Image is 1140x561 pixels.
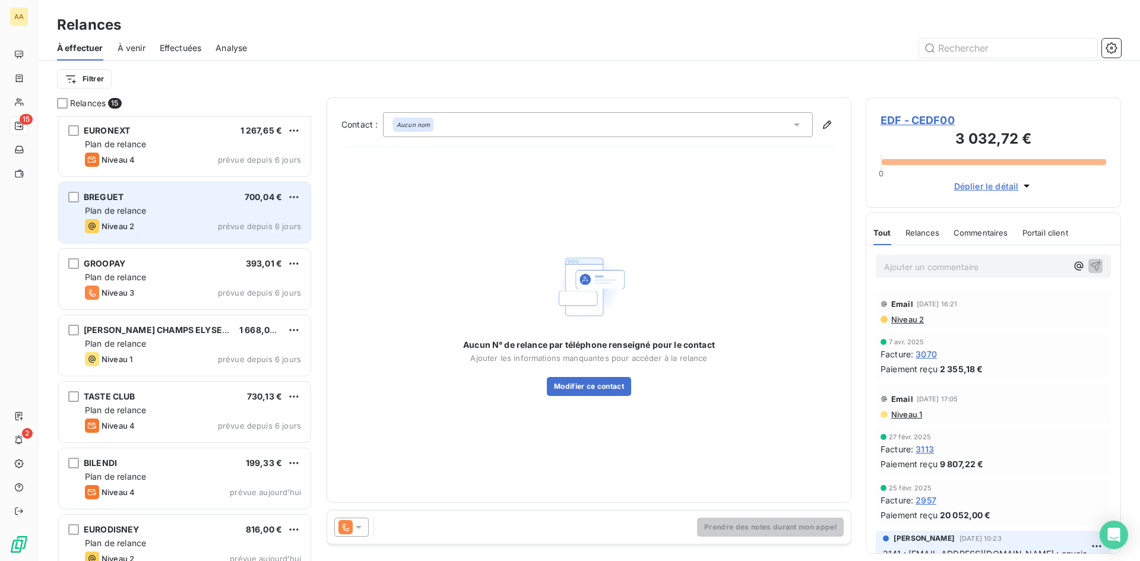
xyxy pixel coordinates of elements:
[216,42,247,54] span: Analyse
[84,391,135,401] span: TASTE CLUB
[108,98,121,109] span: 15
[954,180,1019,192] span: Déplier le détail
[916,494,936,506] span: 2957
[894,533,955,544] span: [PERSON_NAME]
[547,377,631,396] button: Modifier ce contact
[9,7,28,26] div: AA
[940,458,984,470] span: 9 807,22 €
[20,114,33,125] span: 15
[84,125,130,135] span: EURONEXT
[889,433,931,440] span: 27 févr. 2025
[85,139,146,149] span: Plan de relance
[905,228,939,237] span: Relances
[245,192,282,202] span: 700,04 €
[57,42,103,54] span: À effectuer
[246,524,282,534] span: 816,00 €
[891,299,913,309] span: Email
[879,169,883,178] span: 0
[917,300,958,308] span: [DATE] 16:21
[890,410,922,419] span: Niveau 1
[247,391,282,401] span: 730,13 €
[22,428,33,439] span: 2
[940,509,991,521] span: 20 052,00 €
[881,363,938,375] span: Paiement reçu
[70,97,106,109] span: Relances
[940,363,983,375] span: 2 355,18 €
[916,443,934,455] span: 3113
[85,205,146,215] span: Plan de relance
[246,458,282,468] span: 199,33 €
[470,353,707,363] span: Ajouter les informations manquantes pour accéder à la relance
[341,119,383,131] label: Contact :
[9,535,28,554] img: Logo LeanPay
[951,179,1037,193] button: Déplier le détail
[889,338,924,346] span: 7 avr. 2025
[881,128,1106,152] h3: 3 032,72 €
[551,249,627,325] img: Empty state
[218,155,301,164] span: prévue depuis 6 jours
[84,192,123,202] span: BREGUET
[891,394,913,404] span: Email
[697,518,844,537] button: Prendre des notes durant mon appel
[1100,521,1128,549] div: Open Intercom Messenger
[397,121,430,129] em: Aucun nom
[881,112,1106,128] span: EDF - CEDF00
[84,524,140,534] span: EURODISNEY
[881,509,938,521] span: Paiement reçu
[102,155,135,164] span: Niveau 4
[118,42,145,54] span: À venir
[85,338,146,348] span: Plan de relance
[919,39,1097,58] input: Rechercher
[57,14,121,36] h3: Relances
[218,221,301,231] span: prévue depuis 6 jours
[102,354,132,364] span: Niveau 1
[463,339,715,351] span: Aucun N° de relance par téléphone renseigné pour le contact
[218,288,301,297] span: prévue depuis 6 jours
[1022,228,1068,237] span: Portail client
[889,484,932,492] span: 25 févr. 2025
[102,487,135,497] span: Niveau 4
[881,348,913,360] span: Facture :
[218,421,301,430] span: prévue depuis 6 jours
[57,116,312,561] div: grid
[84,258,125,268] span: GROOPAY
[102,421,135,430] span: Niveau 4
[85,471,146,481] span: Plan de relance
[873,228,891,237] span: Tout
[954,228,1008,237] span: Commentaires
[959,535,1002,542] span: [DATE] 10:23
[85,405,146,415] span: Plan de relance
[240,125,283,135] span: 1 267,65 €
[218,354,301,364] span: prévue depuis 6 jours
[102,221,134,231] span: Niveau 2
[890,315,924,324] span: Niveau 2
[102,288,134,297] span: Niveau 3
[85,272,146,282] span: Plan de relance
[881,443,913,455] span: Facture :
[84,325,233,335] span: [PERSON_NAME] CHAMPS ELYSEES
[239,325,283,335] span: 1 668,08 €
[246,258,282,268] span: 393,01 €
[85,538,146,548] span: Plan de relance
[881,494,913,506] span: Facture :
[84,458,117,468] span: BILENDI
[881,458,938,470] span: Paiement reçu
[917,395,958,402] span: [DATE] 17:05
[230,487,301,497] span: prévue aujourd’hui
[57,69,112,88] button: Filtrer
[916,348,937,360] span: 3070
[160,42,202,54] span: Effectuées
